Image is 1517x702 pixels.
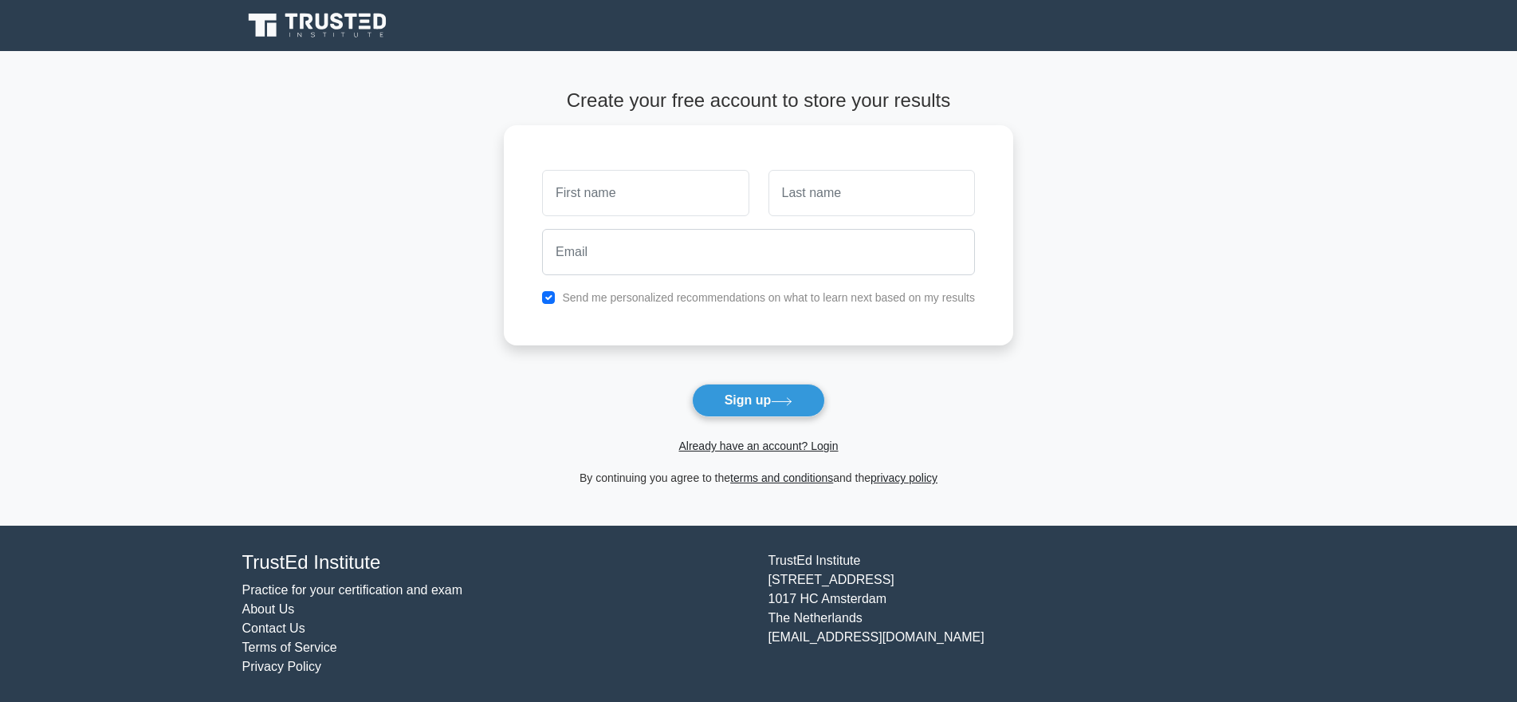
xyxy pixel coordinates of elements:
div: TrustEd Institute [STREET_ADDRESS] 1017 HC Amsterdam The Netherlands [EMAIL_ADDRESS][DOMAIN_NAME] [759,551,1285,676]
a: Privacy Policy [242,660,322,673]
a: privacy policy [871,471,937,484]
a: About Us [242,602,295,616]
h4: TrustEd Institute [242,551,749,574]
a: Contact Us [242,621,305,635]
a: terms and conditions [730,471,833,484]
a: Already have an account? Login [678,440,838,452]
button: Sign up [692,384,826,417]
input: Email [542,229,975,275]
a: Practice for your certification and exam [242,583,463,597]
input: Last name [768,170,975,216]
input: First name [542,170,749,216]
div: By continuing you agree to the and the [494,468,1023,487]
label: Send me personalized recommendations on what to learn next based on my results [562,291,975,304]
h4: Create your free account to store your results [504,89,1013,112]
a: Terms of Service [242,641,337,654]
